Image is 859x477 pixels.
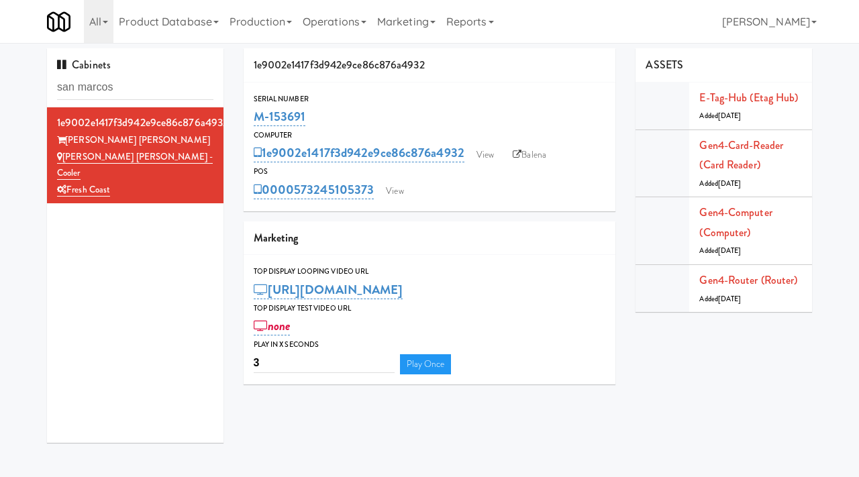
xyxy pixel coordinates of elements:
a: Gen4-router (Router) [699,272,797,288]
a: none [254,317,291,335]
a: Play Once [400,354,452,374]
a: View [470,145,501,165]
a: Balena [506,145,553,165]
a: E-tag-hub (Etag Hub) [699,90,798,105]
span: [DATE] [718,111,742,121]
div: 1e9002e1417f3d942e9ce86c876a4932 [57,113,213,133]
div: Top Display Test Video Url [254,302,606,315]
a: 1e9002e1417f3d942e9ce86c876a4932 [254,144,464,162]
a: Fresh Coast [57,183,110,197]
a: [PERSON_NAME] [PERSON_NAME] - Cooler [57,150,213,180]
a: [URL][DOMAIN_NAME] [254,280,403,299]
span: Marketing [254,230,299,246]
div: Play in X seconds [254,338,606,352]
div: Top Display Looping Video Url [254,265,606,278]
span: [DATE] [718,178,742,189]
div: 1e9002e1417f3d942e9ce86c876a4932 [244,48,616,83]
a: M-153691 [254,107,306,126]
a: Gen4-card-reader (Card Reader) [699,138,783,173]
span: [DATE] [718,294,742,304]
span: Added [699,294,741,304]
span: Added [699,178,741,189]
img: Micromart [47,10,70,34]
div: Computer [254,129,606,142]
span: Added [699,246,741,256]
div: POS [254,165,606,178]
div: Serial Number [254,93,606,106]
span: [DATE] [718,246,742,256]
div: [PERSON_NAME] [PERSON_NAME] [57,132,213,149]
li: 1e9002e1417f3d942e9ce86c876a4932[PERSON_NAME] [PERSON_NAME] [PERSON_NAME] [PERSON_NAME] - CoolerF... [47,107,223,204]
span: Added [699,111,741,121]
span: Cabinets [57,57,111,72]
a: View [379,181,410,201]
span: ASSETS [646,57,683,72]
a: Gen4-computer (Computer) [699,205,772,240]
a: 0000573245105373 [254,180,374,199]
input: Search cabinets [57,75,213,100]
